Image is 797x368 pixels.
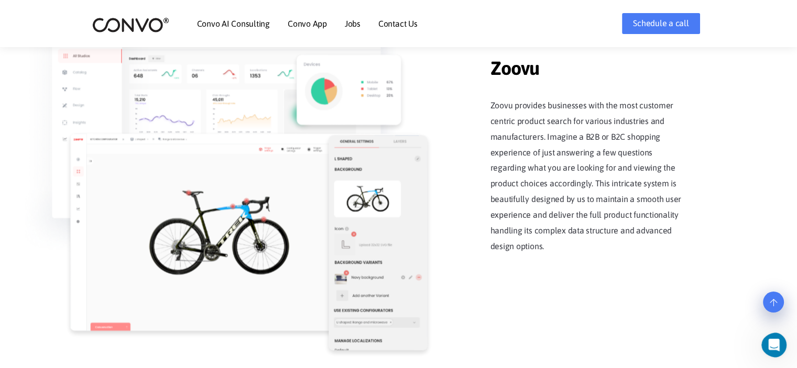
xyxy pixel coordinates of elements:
a: Jobs [345,19,361,28]
p: Zoovu provides businesses with the most customer centric product search for various industries an... [490,98,690,254]
a: Contact Us [378,19,418,28]
img: logo_2.png [92,17,169,33]
a: Convo App [288,19,327,28]
iframe: Intercom live chat [761,332,794,358]
a: Schedule a call [622,13,700,34]
a: Convo AI Consulting [197,19,270,28]
span: Zoovu [490,41,690,82]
